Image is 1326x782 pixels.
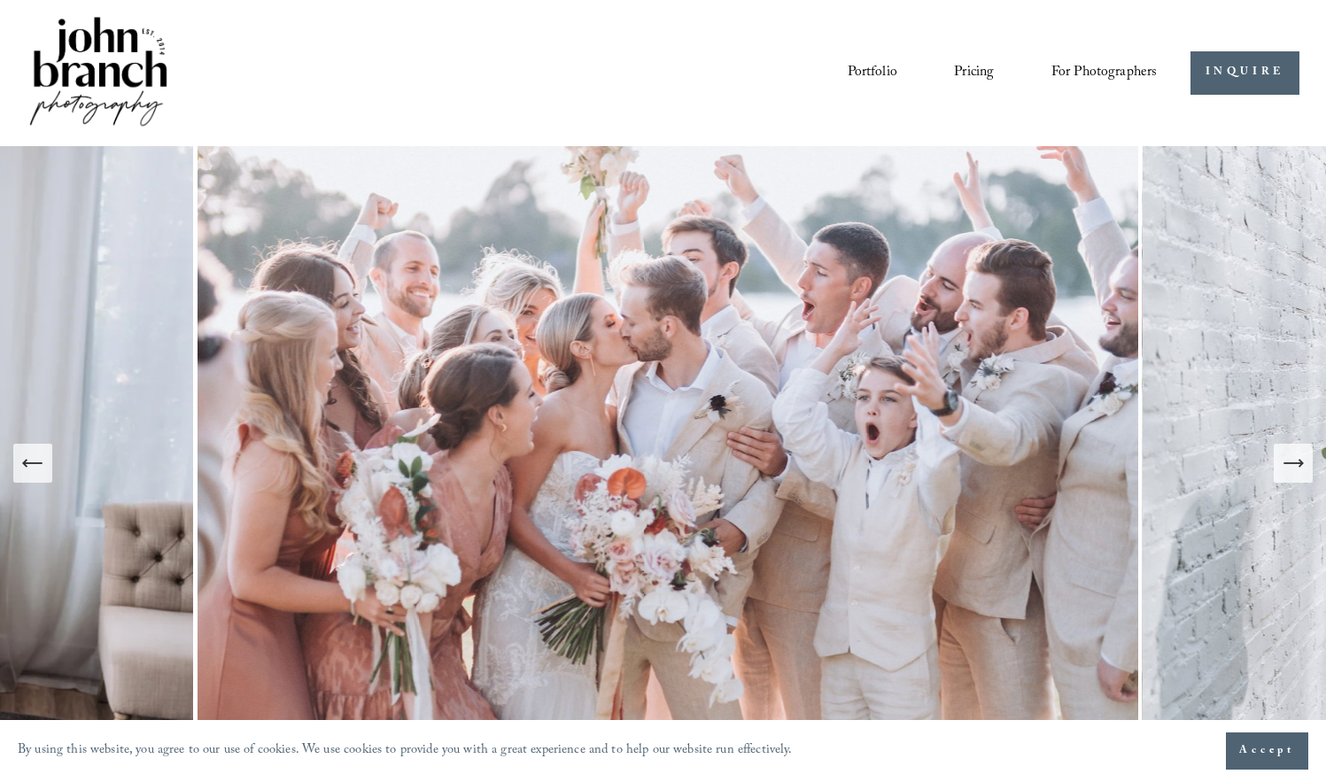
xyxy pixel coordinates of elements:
a: INQUIRE [1190,51,1299,95]
a: Portfolio [848,58,897,88]
button: Accept [1226,732,1308,770]
button: Next Slide [1274,444,1313,483]
button: Previous Slide [13,444,52,483]
p: By using this website, you agree to our use of cookies. We use cookies to provide you with a grea... [18,739,793,764]
span: For Photographers [1051,59,1158,87]
a: Pricing [954,58,994,88]
a: folder dropdown [1051,58,1158,88]
span: Accept [1239,742,1295,760]
img: John Branch IV Photography [27,13,170,133]
img: A wedding party celebrating outdoors, featuring a bride and groom kissing amidst cheering bridesm... [193,146,1143,779]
